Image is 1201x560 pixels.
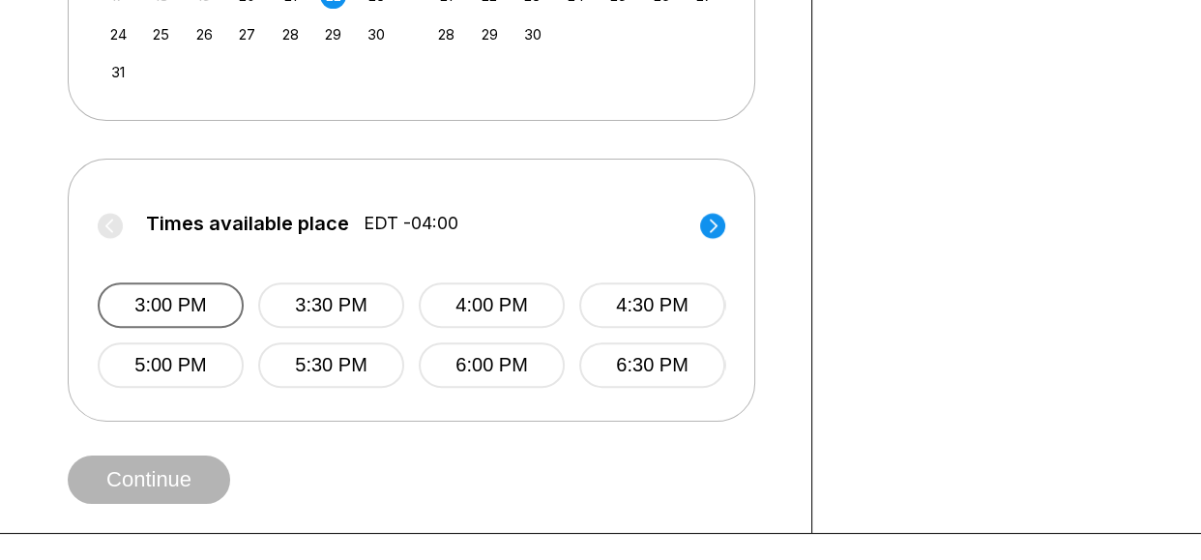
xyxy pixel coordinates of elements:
div: Choose Thursday, August 28th, 2025 [278,21,304,47]
div: Choose Tuesday, August 26th, 2025 [191,21,218,47]
div: Choose Wednesday, August 27th, 2025 [234,21,260,47]
button: 6:00 PM [419,342,565,388]
div: Choose Sunday, August 24th, 2025 [105,21,132,47]
button: 5:30 PM [258,342,404,388]
div: Choose Friday, August 29th, 2025 [320,21,346,47]
div: Choose Sunday, September 28th, 2025 [433,21,459,47]
button: 5:00 PM [98,342,244,388]
button: 3:30 PM [258,282,404,328]
div: Choose Saturday, August 30th, 2025 [364,21,390,47]
button: 4:30 PM [579,282,725,328]
div: Choose Sunday, August 31st, 2025 [105,59,132,85]
button: 4:00 PM [419,282,565,328]
button: 6:30 PM [579,342,725,388]
span: Times available place [146,213,349,234]
div: Choose Monday, September 29th, 2025 [477,21,503,47]
div: Choose Tuesday, September 30th, 2025 [519,21,545,47]
div: Choose Monday, August 25th, 2025 [148,21,174,47]
button: 3:00 PM [98,282,244,328]
span: EDT -04:00 [364,213,458,234]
